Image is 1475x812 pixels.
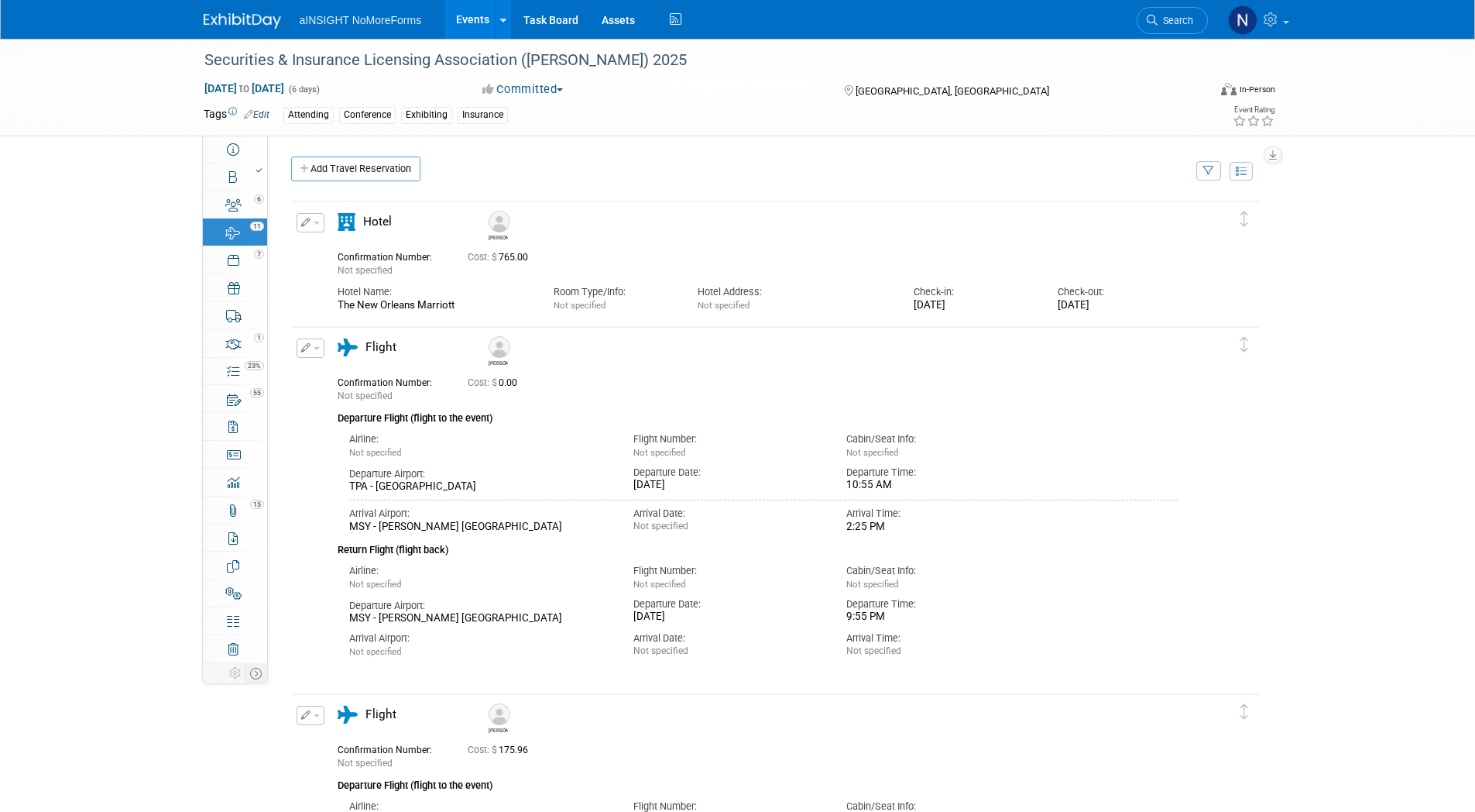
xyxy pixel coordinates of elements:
div: Arrival Date: [633,631,823,645]
i: Click and drag to move item [1240,337,1248,353]
span: 23% [245,361,264,370]
span: 6 [254,194,264,204]
div: Event Rating [1233,106,1274,114]
div: Airline: [349,432,610,446]
span: Search [1158,15,1193,26]
span: Not specified [554,300,605,311]
div: Departure Time: [846,597,1036,611]
div: Arrival Date: [633,507,823,521]
div: [DATE] [914,299,1034,312]
span: aINSIGHT NoMoreForms [300,14,422,26]
span: Cost: $ [468,252,499,263]
a: 55 [203,385,267,412]
span: Not specified [846,579,898,590]
span: Not specified [349,447,401,458]
div: 10:55 AM [846,479,1036,492]
div: Airline: [349,564,610,578]
button: Committed [477,81,569,98]
img: Amanda Bellavance [489,211,510,232]
span: 0.00 [468,377,523,388]
div: Confirmation Number: [338,373,444,389]
span: Not specified [633,579,685,590]
a: 15 [203,497,267,524]
span: to [237,82,252,95]
div: Departure Date: [633,597,823,611]
span: Flight [365,707,396,721]
span: Not specified [338,265,393,276]
img: Amanda Bellavance [489,704,510,725]
div: TPA - [GEOGRAPHIC_DATA] [349,480,610,494]
span: Not specified [349,579,401,590]
div: Confirmation Number: [338,740,444,756]
div: Not specified [633,521,823,532]
img: ExhibitDay [204,13,281,29]
div: Departure Time: [846,466,1036,480]
span: 765.00 [468,252,534,263]
div: Event Format [1117,81,1276,104]
img: Nichole Brown [1228,5,1257,35]
div: [DATE] [633,611,823,624]
div: Insurance [458,107,508,123]
i: Filter by Traveler [1203,167,1214,177]
td: Toggle Event Tabs [244,663,267,683]
div: Conference [339,107,396,123]
a: 6 [203,191,267,218]
div: Johnny Bitar [489,358,508,366]
span: 7 [254,249,264,259]
i: Click and drag to move item [1240,212,1248,227]
div: Amanda Bellavance [489,725,508,734]
div: Cabin/Seat Info: [846,432,1036,446]
div: Attending [283,107,334,123]
div: Departure Date: [633,466,823,480]
div: In-Person [1239,84,1275,95]
span: 175.96 [468,745,534,755]
div: Departure Airport: [349,599,610,613]
div: Check-out: [1058,285,1178,299]
div: Departure Flight (flight to the event) [338,403,1179,426]
span: Not specified [338,758,393,769]
div: Flight Number: [633,432,823,446]
span: Cost: $ [468,745,499,755]
div: Cabin/Seat Info: [846,564,1036,578]
div: Arrival Airport: [349,507,610,521]
div: Amanda Bellavance [485,704,512,734]
span: Not specified [349,646,401,657]
div: Confirmation Number: [338,247,444,263]
span: 1 [254,333,264,342]
div: The New Orleans Marriott [338,299,530,312]
span: (6 days) [287,84,320,95]
span: Hotel [363,215,392,229]
span: Not specified [698,300,750,311]
span: Cost: $ [468,377,499,388]
div: Arrival Time: [846,507,1036,521]
div: MSY - [PERSON_NAME] [GEOGRAPHIC_DATA] [349,521,610,534]
div: Johnny Bitar [485,336,512,366]
div: Return Flight (flight back) [338,534,1179,558]
span: [DATE] [DATE] [204,81,285,95]
div: [DATE] [1058,299,1178,312]
div: Not specified [633,645,823,657]
div: Departure Airport: [349,467,610,481]
div: Not specified [846,645,1036,657]
span: Not specified [846,447,898,458]
div: Arrival Airport: [349,631,610,645]
a: Add Travel Reservation [291,157,420,181]
i: Booth reservation complete [256,167,262,174]
td: Tags [204,106,269,124]
td: Personalize Event Tab Strip [226,663,245,683]
div: Hotel Address: [698,285,890,299]
a: 23% [203,358,267,385]
div: [DATE] [633,479,823,492]
a: 7 [203,246,267,274]
div: Flight Number: [633,564,823,578]
img: Format-Inperson.png [1221,83,1237,95]
span: [GEOGRAPHIC_DATA], [GEOGRAPHIC_DATA] [856,85,1049,97]
div: Room Type/Info: [554,285,674,299]
i: Click and drag to move item [1240,704,1248,720]
div: Exhibiting [401,107,452,123]
span: 11 [250,222,264,231]
div: 9:55 PM [846,611,1036,624]
a: 1 [203,330,267,357]
img: Johnny Bitar [489,336,510,358]
span: 55 [250,388,264,397]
